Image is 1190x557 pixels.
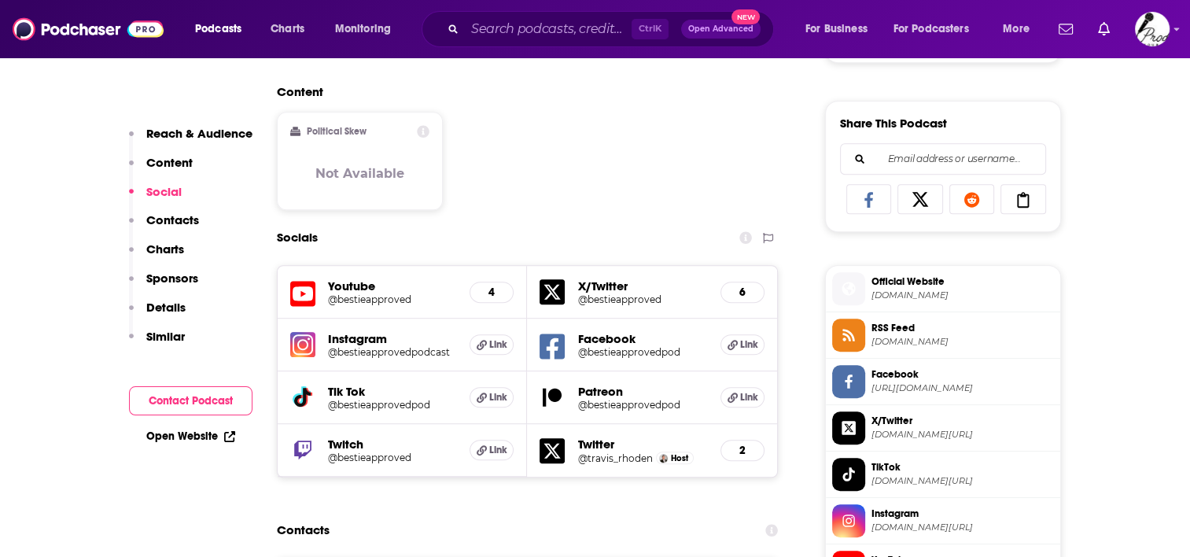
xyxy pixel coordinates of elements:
[671,453,688,463] span: Host
[740,391,758,404] span: Link
[129,329,185,358] button: Similar
[146,271,198,286] p: Sponsors
[871,460,1054,474] span: TikTok
[277,223,318,253] h2: Socials
[129,155,193,184] button: Content
[328,278,458,293] h5: Youtube
[871,522,1054,533] span: instagram.com/bestieapprovedpodcast
[489,444,507,456] span: Link
[129,300,186,329] button: Details
[720,387,764,408] a: Link
[328,331,458,346] h5: Instagram
[470,387,514,408] a: Link
[832,365,1054,398] a: Facebook[URL][DOMAIN_NAME]
[871,475,1054,487] span: tiktok.com/@bestieapprovedpod
[328,452,458,463] a: @bestieapproved
[734,444,751,457] h5: 2
[1135,12,1170,46] button: Show profile menu
[146,430,235,443] a: Open Website
[681,20,761,39] button: Open AdvancedNew
[146,184,182,199] p: Social
[949,184,995,214] a: Share on Reddit
[1135,12,1170,46] span: Logged in as sdonovan
[871,507,1054,521] span: Instagram
[720,334,764,355] a: Link
[577,278,708,293] h5: X/Twitter
[483,286,500,299] h5: 4
[277,515,330,545] h2: Contacts
[307,126,367,137] h2: Political Skew
[195,18,241,40] span: Podcasts
[1052,16,1079,42] a: Show notifications dropdown
[129,386,252,415] button: Contact Podcast
[832,411,1054,444] a: X/Twitter[DOMAIN_NAME][URL]
[734,286,751,299] h5: 6
[853,144,1033,174] input: Email address or username...
[832,272,1054,305] a: Official Website[DOMAIN_NAME]
[883,17,992,42] button: open menu
[688,25,753,33] span: Open Advanced
[871,321,1054,335] span: RSS Feed
[805,18,868,40] span: For Business
[840,143,1046,175] div: Search followers
[832,458,1054,491] a: TikTok[DOMAIN_NAME][URL]
[129,212,199,242] button: Contacts
[324,17,411,42] button: open menu
[13,14,164,44] img: Podchaser - Follow, Share and Rate Podcasts
[260,17,314,42] a: Charts
[897,184,943,214] a: Share on X/Twitter
[577,331,708,346] h5: Facebook
[328,437,458,452] h5: Twitch
[184,17,262,42] button: open menu
[465,17,632,42] input: Search podcasts, credits, & more...
[794,17,887,42] button: open menu
[871,290,1054,301] span: rss.com
[335,18,391,40] span: Monitoring
[328,384,458,399] h5: Tik Tok
[146,155,193,170] p: Content
[146,300,186,315] p: Details
[146,329,185,344] p: Similar
[659,454,668,463] img: Travis Rhoden
[832,504,1054,537] a: Instagram[DOMAIN_NAME][URL]
[577,399,708,411] a: @bestieapprovedpod
[871,429,1054,441] span: twitter.com/bestieapproved
[129,184,182,213] button: Social
[146,242,184,256] p: Charts
[577,293,708,305] a: @bestieapproved
[871,336,1054,348] span: media.rss.com
[470,440,514,460] a: Link
[871,367,1054,382] span: Facebook
[277,84,766,99] h2: Content
[489,338,507,351] span: Link
[271,18,304,40] span: Charts
[129,271,198,300] button: Sponsors
[328,293,458,305] h5: @bestieapproved
[129,242,184,271] button: Charts
[832,319,1054,352] a: RSS Feed[DOMAIN_NAME]
[437,11,789,47] div: Search podcasts, credits, & more...
[632,19,669,39] span: Ctrl K
[315,166,404,181] h3: Not Available
[1000,184,1046,214] a: Copy Link
[893,18,969,40] span: For Podcasters
[328,346,458,358] a: @bestieapprovedpodcast
[577,346,708,358] a: @bestieapprovedpod
[1092,16,1116,42] a: Show notifications dropdown
[470,334,514,355] a: Link
[577,452,652,464] a: @travis_rhoden
[328,399,458,411] a: @bestieapprovedpod
[731,9,760,24] span: New
[846,184,892,214] a: Share on Facebook
[146,126,252,141] p: Reach & Audience
[577,384,708,399] h5: Patreon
